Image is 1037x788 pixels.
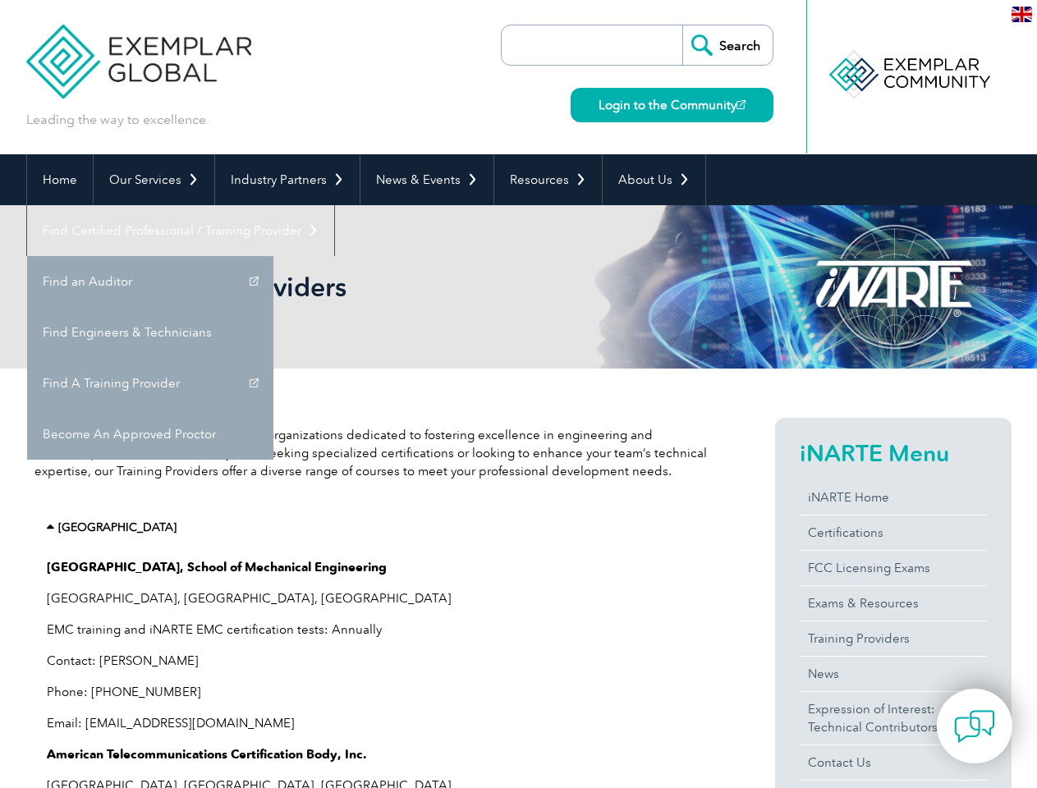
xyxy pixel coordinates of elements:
[47,714,695,732] p: Email: [EMAIL_ADDRESS][DOMAIN_NAME]
[800,551,987,585] a: FCC Licensing Exams
[800,586,987,621] a: Exams & Resources
[800,745,987,780] a: Contact Us
[954,706,995,747] img: contact-chat.png
[736,100,746,109] img: open_square.png
[27,409,273,460] a: Become An Approved Proctor
[47,683,695,701] p: Phone: [PHONE_NUMBER]
[682,25,773,65] input: Search
[800,440,987,466] h2: iNARTE Menu
[94,154,214,205] a: Our Services
[27,307,273,358] a: Find Engineers & Technicians
[27,358,273,409] a: Find A Training Provider
[800,692,987,744] a: Expression of Interest:Technical Contributors
[34,426,708,480] p: Explore a network of accredited training organizations dedicated to fostering excellence in engin...
[800,621,987,656] a: Training Providers
[800,657,987,691] a: News
[26,271,657,303] h1: iNARTE Training Providers
[47,747,367,762] strong: American Telecommunications Certification Body, Inc.
[27,256,273,307] a: Find an Auditor
[27,205,334,256] a: Find Certified Professional / Training Provider
[603,154,705,205] a: About Us
[47,589,695,607] p: [GEOGRAPHIC_DATA], [GEOGRAPHIC_DATA], [GEOGRAPHIC_DATA]
[571,88,773,122] a: Login to the Community
[215,154,360,205] a: Industry Partners
[47,621,695,639] p: EMC training and iNARTE EMC certification tests: Annually
[494,154,602,205] a: Resources
[26,111,206,129] p: Leading the way to excellence
[47,560,387,575] strong: [GEOGRAPHIC_DATA], School of Mechanical Engineering
[1012,7,1032,22] img: en
[47,652,695,670] p: Contact: [PERSON_NAME]
[800,480,987,515] a: iNARTE Home
[360,154,493,205] a: News & Events
[34,510,708,546] div: [GEOGRAPHIC_DATA]
[27,154,93,205] a: Home
[58,520,177,534] a: [GEOGRAPHIC_DATA]
[800,515,987,550] a: Certifications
